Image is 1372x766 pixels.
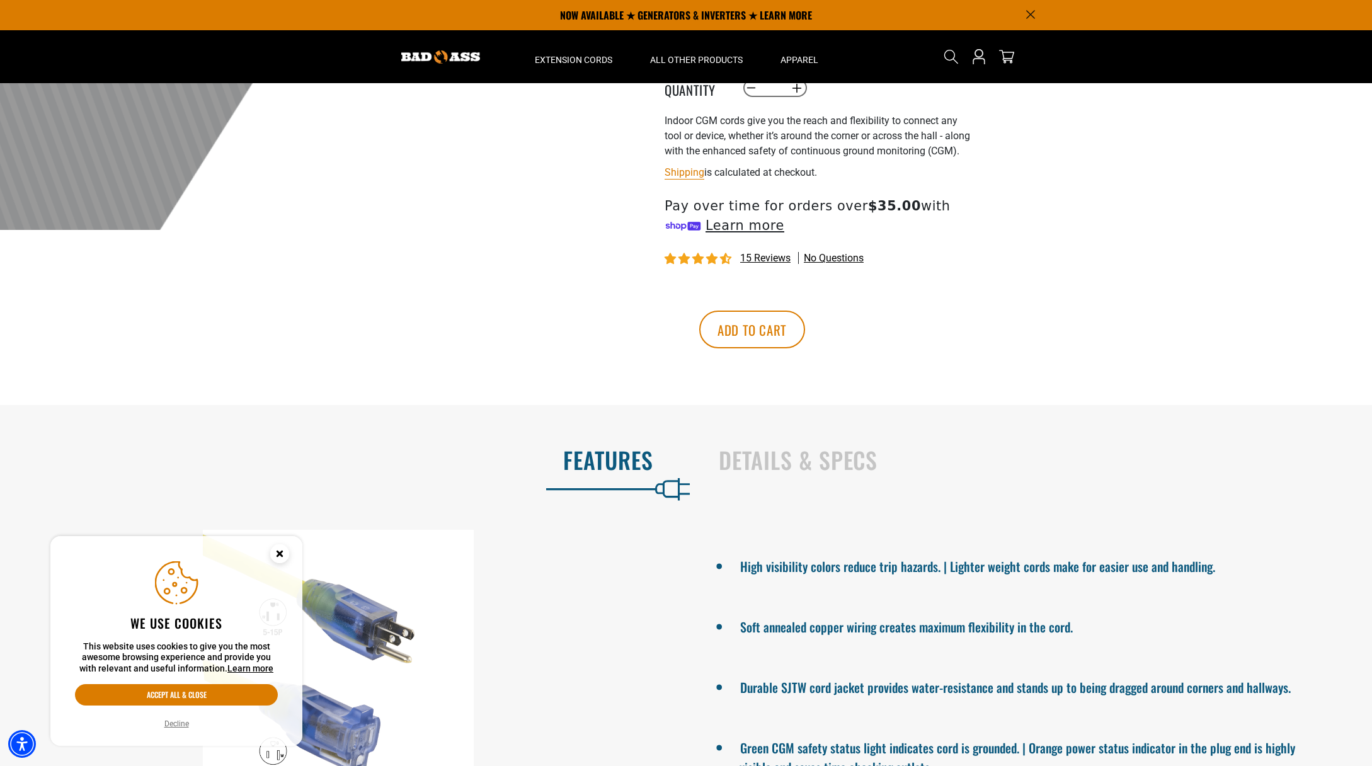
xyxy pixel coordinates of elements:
span: No questions [804,251,864,265]
span: 15 reviews [740,252,791,264]
li: Soft annealed copper wiring creates maximum flexibility in the cord. [740,614,1328,637]
a: cart [997,49,1017,64]
div: is calculated at checkout. [665,164,973,181]
a: Open this option [969,30,989,83]
h2: We use cookies [75,615,278,631]
a: This website uses cookies to give you the most awesome browsing experience and provide you with r... [227,663,273,673]
span: Indoor CGM cords give you the reach and flexibility to connect any tool or device, whether it’s a... [665,115,970,157]
li: High visibility colors reduce trip hazards. | Lighter weight cords make for easier use and handling. [740,554,1328,576]
span: Extension Cords [535,54,612,66]
aside: Cookie Consent [50,536,302,746]
img: Bad Ass Extension Cords [401,50,480,64]
label: Quantity [665,80,728,96]
li: Durable SJTW cord jacket provides water-resistance and stands up to being dragged around corners ... [740,675,1328,697]
h2: Features [26,447,653,473]
button: Decline [161,717,193,730]
summary: Search [941,47,961,67]
button: Close this option [257,536,302,575]
p: This website uses cookies to give you the most awesome browsing experience and provide you with r... [75,641,278,675]
summary: Apparel [762,30,837,83]
summary: All Other Products [631,30,762,83]
a: Shipping [665,166,704,178]
h2: Details & Specs [719,447,1346,473]
span: Apparel [780,54,818,66]
button: Add to cart [699,311,805,348]
span: 4.40 stars [665,253,734,265]
button: Accept all & close [75,684,278,706]
span: All Other Products [650,54,743,66]
summary: Extension Cords [516,30,631,83]
div: Accessibility Menu [8,730,36,758]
